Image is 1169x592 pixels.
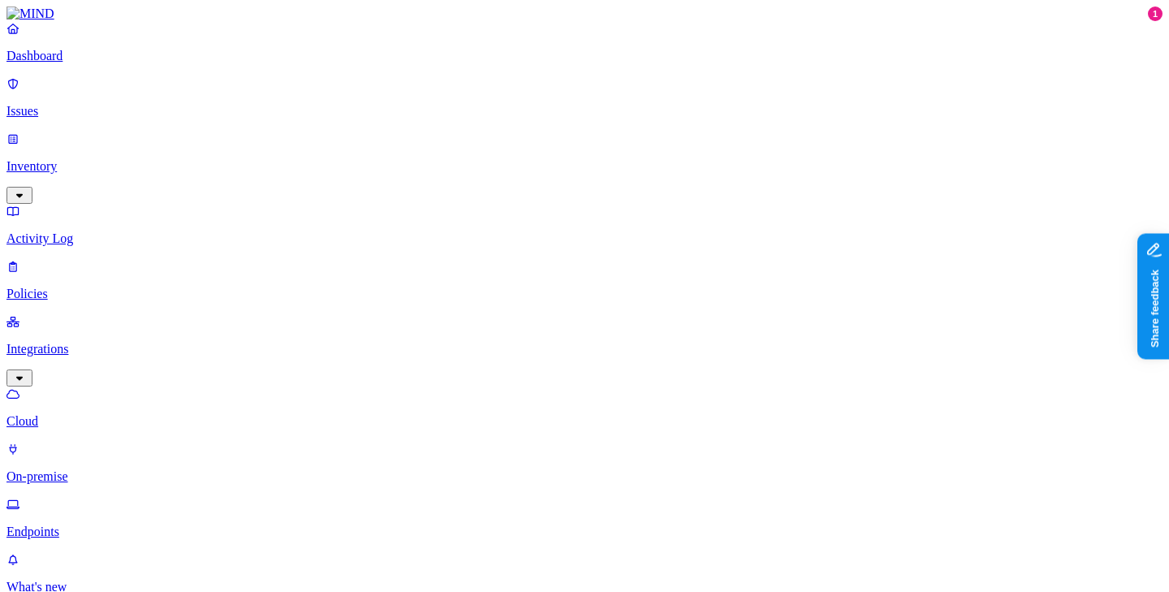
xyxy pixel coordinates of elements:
p: On-premise [6,469,1163,484]
div: 1 [1148,6,1163,21]
a: Endpoints [6,497,1163,539]
p: Issues [6,104,1163,119]
p: Policies [6,287,1163,301]
p: Inventory [6,159,1163,174]
p: Dashboard [6,49,1163,63]
p: Activity Log [6,231,1163,246]
p: Endpoints [6,525,1163,539]
p: Cloud [6,414,1163,429]
a: On-premise [6,442,1163,484]
p: Integrations [6,342,1163,356]
a: Integrations [6,314,1163,384]
a: Inventory [6,132,1163,201]
img: MIND [6,6,54,21]
a: Cloud [6,387,1163,429]
a: Issues [6,76,1163,119]
a: Activity Log [6,204,1163,246]
a: Policies [6,259,1163,301]
a: Dashboard [6,21,1163,63]
a: MIND [6,6,1163,21]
